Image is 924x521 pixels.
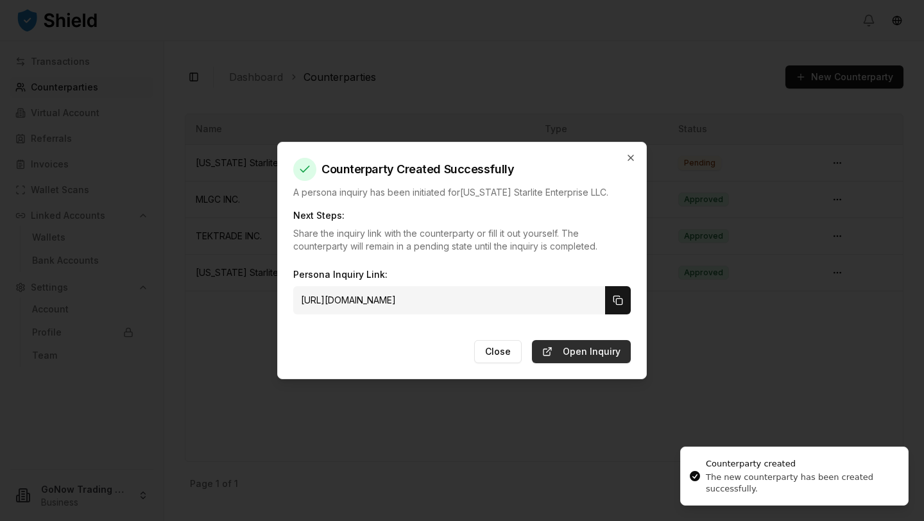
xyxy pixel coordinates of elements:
button: Close [474,340,522,363]
h2: Counterparty Created Successfully [293,158,631,181]
a: Open Inquiry [532,340,631,363]
button: Copy link to clipboard [605,286,631,314]
p: Persona Inquiry Link: [293,268,631,281]
p: A persona inquiry has been initiated for [US_STATE] Starlite Enterprise LLC . [293,186,631,199]
p: Share the inquiry link with the counterparty or fill it out yourself. The counterparty will remai... [293,227,631,253]
p: Next Steps: [293,209,631,222]
div: [URL][DOMAIN_NAME] [293,286,605,314]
